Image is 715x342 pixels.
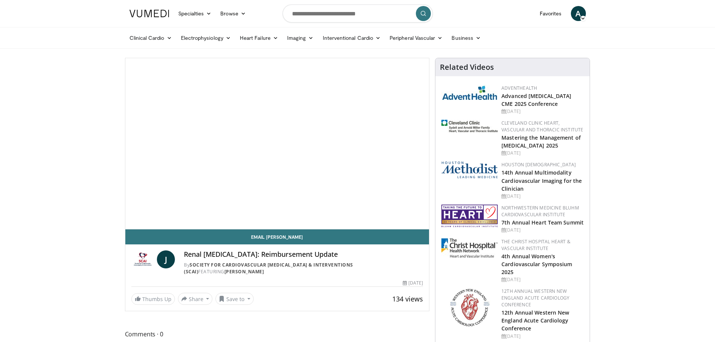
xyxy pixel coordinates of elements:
img: 5c3c682d-da39-4b33-93a5-b3fb6ba9580b.jpg.150x105_q85_autocrop_double_scale_upscale_version-0.2.jpg [441,85,498,100]
a: Imaging [283,30,318,45]
a: 12th Annual Western New England Acute Cardiology Conference [501,288,569,308]
a: Favorites [535,6,566,21]
div: [DATE] [501,276,584,283]
h4: Related Videos [440,63,494,72]
video-js: Video Player [125,58,429,229]
div: [DATE] [501,333,584,340]
img: Society for Cardiovascular Angiography & Interventions (SCAI) [131,250,154,268]
h4: Renal [MEDICAL_DATA]: Reimbursement Update [184,250,423,259]
a: The Christ Hospital Heart & Vascular Institute [501,238,570,252]
img: 5e4488cc-e109-4a4e-9fd9-73bb9237ee91.png.150x105_q85_autocrop_double_scale_upscale_version-0.2.png [441,161,498,178]
a: Cleveland Clinic Heart, Vascular and Thoracic Institute [501,120,583,133]
a: A [571,6,586,21]
a: Electrophysiology [176,30,235,45]
img: 32b1860c-ff7d-4915-9d2b-64ca529f373e.jpg.150x105_q85_autocrop_double_scale_upscale_version-0.2.jpg [441,238,498,258]
a: Interventional Cardio [318,30,385,45]
a: [PERSON_NAME] [224,268,264,275]
a: Advanced [MEDICAL_DATA] CME 2025 Conference [501,92,571,107]
img: d536a004-a009-4cb9-9ce6-f9f56c670ef5.jpg.150x105_q85_autocrop_double_scale_upscale_version-0.2.jpg [441,120,498,133]
a: Northwestern Medicine Bluhm Cardiovascular Institute [501,205,579,218]
a: 14th Annual Multimodality Cardiovascular Imaging for the Clinician [501,169,582,192]
a: 12th Annual Western New England Acute Cardiology Conference [501,309,569,332]
span: Comments 0 [125,329,430,339]
a: Mastering the Management of [MEDICAL_DATA] 2025 [501,134,581,149]
a: Thumbs Up [131,293,175,305]
input: Search topics, interventions [283,5,433,23]
div: [DATE] [501,193,584,200]
a: Business [447,30,485,45]
a: Houston [DEMOGRAPHIC_DATA] [501,161,576,168]
a: Peripheral Vascular [385,30,447,45]
a: 7th Annual Heart Team Summit [501,219,584,226]
button: Share [178,293,213,305]
span: 134 views [392,294,423,303]
a: Specialties [174,6,216,21]
img: 0954f259-7907-4053-a817-32a96463ecc8.png.150x105_q85_autocrop_double_scale_upscale_version-0.2.png [449,288,491,327]
a: Clinical Cardio [125,30,176,45]
button: Save to [215,293,254,305]
img: VuMedi Logo [129,10,169,17]
a: Heart Failure [235,30,283,45]
a: AdventHealth [501,85,537,91]
div: [DATE] [501,227,584,234]
a: J [157,250,175,268]
img: f8a43200-de9b-4ddf-bb5c-8eb0ded660b2.png.150x105_q85_autocrop_double_scale_upscale_version-0.2.png [441,205,498,227]
a: Email [PERSON_NAME] [125,229,429,244]
div: [DATE] [403,280,423,286]
div: [DATE] [501,150,584,157]
div: [DATE] [501,108,584,115]
a: Society for Cardiovascular [MEDICAL_DATA] & Interventions (SCAI) [184,262,353,275]
a: 4th Annual Women's Cardiovascular Symposium 2025 [501,253,572,276]
div: By FEATURING [184,262,423,275]
a: Browse [216,6,250,21]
